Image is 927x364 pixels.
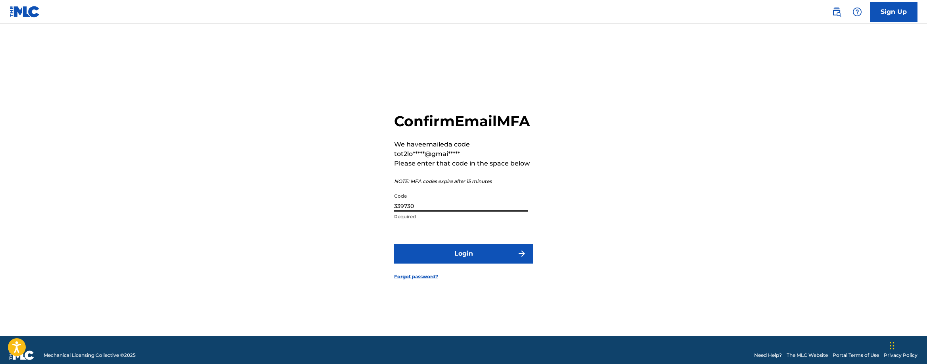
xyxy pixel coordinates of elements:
a: Forgot password? [394,273,438,280]
a: The MLC Website [787,352,828,359]
img: help [852,7,862,17]
a: Portal Terms of Use [833,352,879,359]
a: Public Search [829,4,845,20]
div: Help [849,4,865,20]
a: Privacy Policy [884,352,917,359]
a: Sign Up [870,2,917,22]
p: Please enter that code in the space below [394,159,533,168]
img: logo [10,351,34,360]
img: MLC Logo [10,6,40,17]
img: f7272a7cc735f4ea7f67.svg [517,249,527,258]
div: Drag [890,334,894,358]
img: search [832,7,841,17]
span: Mechanical Licensing Collective © 2025 [44,352,136,359]
button: Login [394,244,533,264]
p: Required [394,213,528,220]
h2: Confirm Email MFA [394,112,533,130]
p: NOTE: MFA codes expire after 15 minutes [394,178,533,185]
iframe: Chat Widget [887,326,927,364]
a: Need Help? [754,352,782,359]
